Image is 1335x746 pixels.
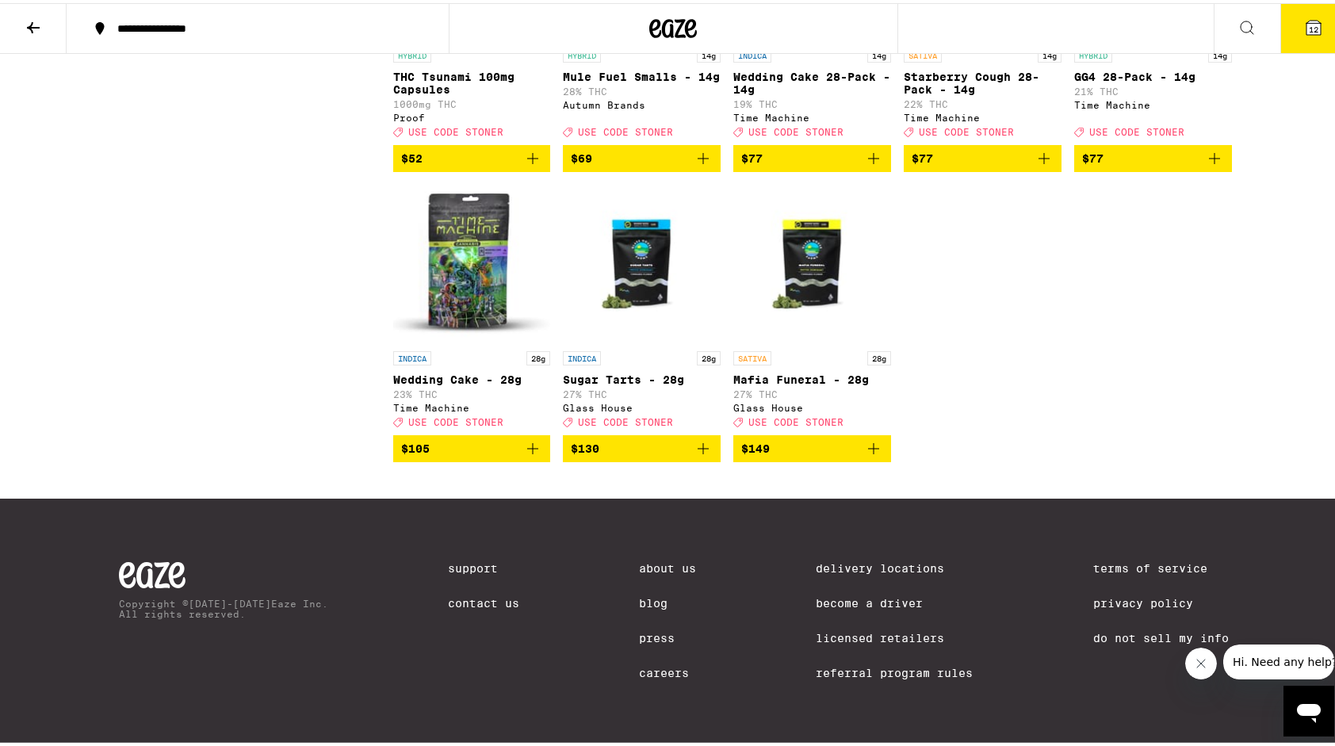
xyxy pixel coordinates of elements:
[1074,83,1232,94] p: 21% THC
[1093,559,1229,572] a: Terms of Service
[408,124,503,134] span: USE CODE STONER
[563,142,721,169] button: Add to bag
[393,142,551,169] button: Add to bag
[393,348,431,362] p: INDICA
[816,594,973,606] a: Become a Driver
[563,432,721,459] button: Add to bag
[393,67,551,93] p: THC Tsunami 100mg Capsules
[639,629,696,641] a: Press
[1283,683,1334,733] iframe: Button to launch messaging window
[563,83,721,94] p: 28% THC
[571,439,599,452] span: $130
[733,182,891,340] img: Glass House - Mafia Funeral - 28g
[639,559,696,572] a: About Us
[1093,594,1229,606] a: Privacy Policy
[733,67,891,93] p: Wedding Cake 28-Pack - 14g
[526,348,550,362] p: 28g
[571,149,592,162] span: $69
[563,348,601,362] p: INDICA
[733,45,771,59] p: INDICA
[563,45,601,59] p: HYBRID
[733,400,891,410] div: Glass House
[1309,21,1318,31] span: 12
[1074,97,1232,107] div: Time Machine
[733,96,891,106] p: 19% THC
[401,439,430,452] span: $105
[748,124,843,134] span: USE CODE STONER
[1208,45,1232,59] p: 14g
[904,67,1061,93] p: Starberry Cough 28-Pack - 14g
[393,45,431,59] p: HYBRID
[1082,149,1104,162] span: $77
[578,124,673,134] span: USE CODE STONER
[919,124,1014,134] span: USE CODE STONER
[741,439,770,452] span: $149
[748,414,843,424] span: USE CODE STONER
[1185,645,1217,676] iframe: Close message
[697,348,721,362] p: 28g
[733,109,891,120] div: Time Machine
[563,182,721,432] a: Open page for Sugar Tarts - 28g from Glass House
[408,414,503,424] span: USE CODE STONER
[733,142,891,169] button: Add to bag
[10,11,114,24] span: Hi. Need any help?
[904,45,942,59] p: SATIVA
[904,96,1061,106] p: 22% THC
[639,594,696,606] a: Blog
[563,386,721,396] p: 27% THC
[393,432,551,459] button: Add to bag
[393,400,551,410] div: Time Machine
[1223,641,1334,676] iframe: Message from company
[1074,67,1232,80] p: GG4 28-Pack - 14g
[816,664,973,676] a: Referral Program Rules
[816,629,973,641] a: Licensed Retailers
[697,45,721,59] p: 14g
[867,45,891,59] p: 14g
[119,595,328,616] p: Copyright © [DATE]-[DATE] Eaze Inc. All rights reserved.
[563,182,721,340] img: Glass House - Sugar Tarts - 28g
[393,370,551,383] p: Wedding Cake - 28g
[733,432,891,459] button: Add to bag
[1074,142,1232,169] button: Add to bag
[563,400,721,410] div: Glass House
[912,149,933,162] span: $77
[1093,629,1229,641] a: Do Not Sell My Info
[639,664,696,676] a: Careers
[733,386,891,396] p: 27% THC
[448,594,519,606] a: Contact Us
[393,386,551,396] p: 23% THC
[563,370,721,383] p: Sugar Tarts - 28g
[393,96,551,106] p: 1000mg THC
[563,67,721,80] p: Mule Fuel Smalls - 14g
[393,182,551,432] a: Open page for Wedding Cake - 28g from Time Machine
[448,559,519,572] a: Support
[578,414,673,424] span: USE CODE STONER
[904,142,1061,169] button: Add to bag
[563,97,721,107] div: Autumn Brands
[733,182,891,432] a: Open page for Mafia Funeral - 28g from Glass House
[401,149,423,162] span: $52
[393,182,551,340] img: Time Machine - Wedding Cake - 28g
[867,348,891,362] p: 28g
[393,109,551,120] div: Proof
[1038,45,1061,59] p: 14g
[733,348,771,362] p: SATIVA
[1089,124,1184,134] span: USE CODE STONER
[733,370,891,383] p: Mafia Funeral - 28g
[741,149,763,162] span: $77
[1074,45,1112,59] p: HYBRID
[816,559,973,572] a: Delivery Locations
[904,109,1061,120] div: Time Machine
